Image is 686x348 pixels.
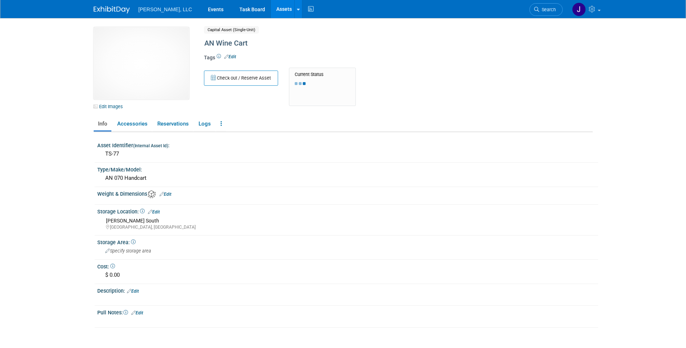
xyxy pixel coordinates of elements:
button: Check out / Reserve Asset [204,71,278,86]
div: Storage Location: [97,206,598,216]
small: (Internal Asset Id) [133,143,168,148]
div: Pull Notes: [97,307,598,317]
a: Edit [131,310,143,315]
a: Edit [224,54,236,59]
a: Edit [127,289,139,294]
span: Storage Area: [97,239,136,245]
div: Type/Make/Model: [97,164,598,173]
span: [PERSON_NAME], LLC [139,7,192,12]
div: TS-77 [103,148,593,160]
div: AN Wine Cart [202,37,533,50]
img: loading... [295,82,306,85]
img: Asset Weight and Dimensions [148,190,156,198]
div: AN 070 Handcart [103,173,593,184]
div: $ 0.00 [103,270,593,281]
span: Specify storage area [105,248,151,254]
a: Info [94,118,111,130]
div: Tags [204,54,533,66]
img: Josh Loso [572,3,586,16]
div: Description: [97,285,598,295]
a: Edit [159,192,171,197]
a: Reservations [153,118,193,130]
a: Search [529,3,563,16]
div: Asset Identifier : [97,140,598,149]
span: Search [539,7,556,12]
img: View Images [94,27,189,99]
div: [GEOGRAPHIC_DATA], [GEOGRAPHIC_DATA] [106,224,593,230]
a: Logs [194,118,215,130]
a: Edit [148,209,160,215]
div: Cost: [97,261,598,270]
a: Accessories [113,118,152,130]
div: Weight & Dimensions [97,188,598,198]
img: ExhibitDay [94,6,130,13]
a: Edit Images [94,102,126,111]
span: [PERSON_NAME] South [106,218,159,224]
div: Current Status [295,72,350,77]
span: Capital Asset (Single-Unit) [204,26,259,34]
